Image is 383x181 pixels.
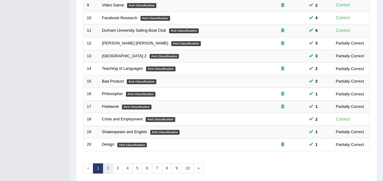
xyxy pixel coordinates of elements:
[313,40,320,46] span: You can still take this question
[83,126,99,138] td: 19
[172,163,182,173] a: 9
[333,27,353,34] div: Correct
[333,91,366,97] div: Partially Correct
[122,105,151,109] em: PoS Classification
[102,54,147,58] a: [GEOGRAPHIC_DATA] 2
[126,92,155,97] em: PoS Classification
[102,28,166,33] a: Durham University Sailing Boat Club
[102,66,143,71] a: Teaching of Languages
[83,100,99,113] td: 17
[263,142,302,147] div: Exam occurring question
[83,113,99,126] td: 18
[83,62,99,75] td: 14
[102,3,124,7] a: Video Game
[313,2,320,9] span: You can still take this question
[313,78,320,84] span: You can still take this question
[333,14,353,21] div: Correct
[313,91,320,97] span: You can still take this question
[313,129,320,135] span: You can still take this question
[333,141,366,148] div: Partially Correct
[333,66,366,72] div: Partially Correct
[333,53,366,59] div: Partially Correct
[333,116,353,123] div: Correct
[122,163,133,173] a: 4
[313,27,320,34] span: You can still take this question
[83,37,99,50] td: 12
[333,2,353,9] div: Correct
[150,54,179,59] em: PoS Classification
[333,40,366,46] div: Partially Correct
[140,16,170,21] em: PoS Classification
[117,143,147,147] em: PoS Classification
[169,28,199,33] em: PoS Classification
[102,130,147,134] a: Shakespeare and English
[102,91,123,96] a: Philosopher
[181,163,193,173] a: 10
[263,2,302,8] div: Exam occurring question
[102,142,114,147] a: Design
[103,163,113,173] a: 2
[313,141,320,148] span: You can still take this question
[263,91,302,97] div: Exam occurring question
[102,117,143,121] a: Crisis and Employment
[83,163,93,173] span: «
[146,66,176,71] em: PoS Classification
[127,3,157,8] em: PoS Classification
[193,163,204,173] a: »
[263,104,302,110] div: Exam occurring question
[83,75,99,88] td: 15
[333,103,366,110] div: Partially Correct
[150,130,180,135] em: PoS Classification
[263,28,302,34] div: Exam occurring question
[102,16,137,20] a: Facebook Research
[171,41,201,46] em: PoS Classification
[162,163,172,173] a: 8
[152,163,162,173] a: 7
[263,41,302,46] div: Exam occurring question
[132,163,142,173] a: 5
[142,163,152,173] a: 6
[263,66,302,72] div: Exam occurring question
[102,104,119,109] a: Fieldwork
[313,116,320,122] span: You can still take this question
[313,53,320,59] span: You can still take this question
[102,41,168,45] a: [PERSON_NAME] [PERSON_NAME]
[313,103,320,110] span: You can still take this question
[102,79,124,83] a: Bad Product
[83,24,99,37] td: 11
[146,117,175,122] em: PoS Classification
[333,129,366,135] div: Partially Correct
[83,138,99,151] td: 20
[333,78,366,84] div: Partially Correct
[313,66,320,72] span: You can still take this question
[313,15,320,21] span: You can still take this question
[93,163,103,173] a: 1
[127,79,156,84] em: PoS Classification
[83,12,99,24] td: 10
[113,163,123,173] a: 3
[83,50,99,62] td: 13
[83,88,99,101] td: 16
